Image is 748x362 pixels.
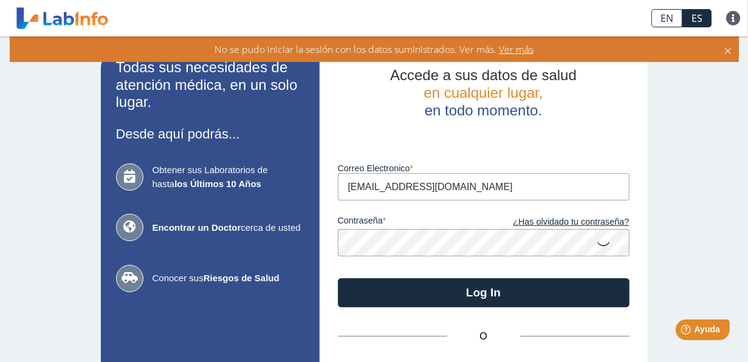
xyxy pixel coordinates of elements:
[204,273,280,283] b: Riesgos de Salud
[153,221,304,235] span: cerca de usted
[116,126,304,142] h3: Desde aquí podrás...
[174,179,261,189] b: los Últimos 10 Años
[338,278,630,307] button: Log In
[447,329,520,344] span: O
[153,271,304,285] span: Conocer sus
[651,9,682,27] a: EN
[640,315,735,349] iframe: Help widget launcher
[390,67,577,83] span: Accede a sus datos de salud
[484,216,630,229] a: ¿Has olvidado tu contraseña?
[153,222,241,233] b: Encontrar un Doctor
[338,163,630,173] label: Correo Electronico
[338,216,484,229] label: contraseña
[424,84,543,101] span: en cualquier lugar,
[153,163,304,191] span: Obtener sus Laboratorios de hasta
[496,43,534,56] span: Ver más
[682,9,712,27] a: ES
[425,102,542,118] span: en todo momento.
[214,43,496,56] span: No se pudo iniciar la sesión con los datos suministrados. Ver más.
[116,59,304,111] h2: Todas sus necesidades de atención médica, en un solo lugar.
